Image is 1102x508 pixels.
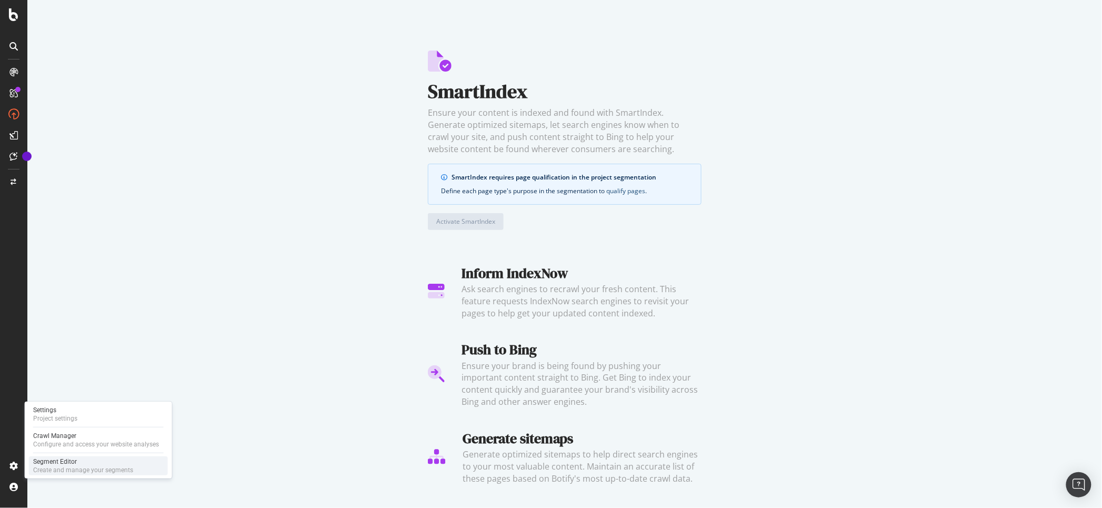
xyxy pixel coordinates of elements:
div: Define each page type's purpose in the segmentation to . [441,186,688,196]
div: Generate optimized sitemaps to help direct search engines to your most valuable content. Maintain... [463,449,702,485]
div: Project settings [33,414,77,423]
div: SmartIndex [428,78,702,105]
button: Activate SmartIndex [428,213,504,230]
a: Segment EditorCreate and manage your segments [29,456,168,475]
div: Configure and access your website analyses [33,440,159,449]
a: SettingsProject settings [29,405,168,424]
a: qualify pages [606,186,645,195]
img: Push to Bing [428,340,445,408]
img: Generate sitemaps [428,429,446,485]
a: Crawl ManagerConfigure and access your website analyses [29,431,168,450]
div: Ask search engines to recrawl your fresh content. This feature requests IndexNow search engines t... [462,283,702,320]
div: Generate sitemaps [463,429,702,449]
div: info banner [428,164,702,205]
div: SmartIndex requires page qualification in the project segmentation [452,173,688,182]
img: SmartIndex [428,51,452,72]
div: Inform IndexNow [462,264,702,283]
div: Ensure your brand is being found by pushing your important content straight to Bing. Get Bing to ... [462,360,702,408]
div: Open Intercom Messenger [1066,472,1091,497]
div: Create and manage your segments [33,466,133,474]
div: Segment Editor [33,457,133,466]
div: Crawl Manager [33,432,159,440]
div: Settings [33,406,77,414]
img: Inform IndexNow [428,264,445,320]
div: Activate SmartIndex [436,217,495,226]
div: Tooltip anchor [22,152,32,161]
div: Ensure your content is indexed and found with SmartIndex. Generate optimized sitemaps, let search... [428,107,702,155]
div: Push to Bing [462,340,702,360]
